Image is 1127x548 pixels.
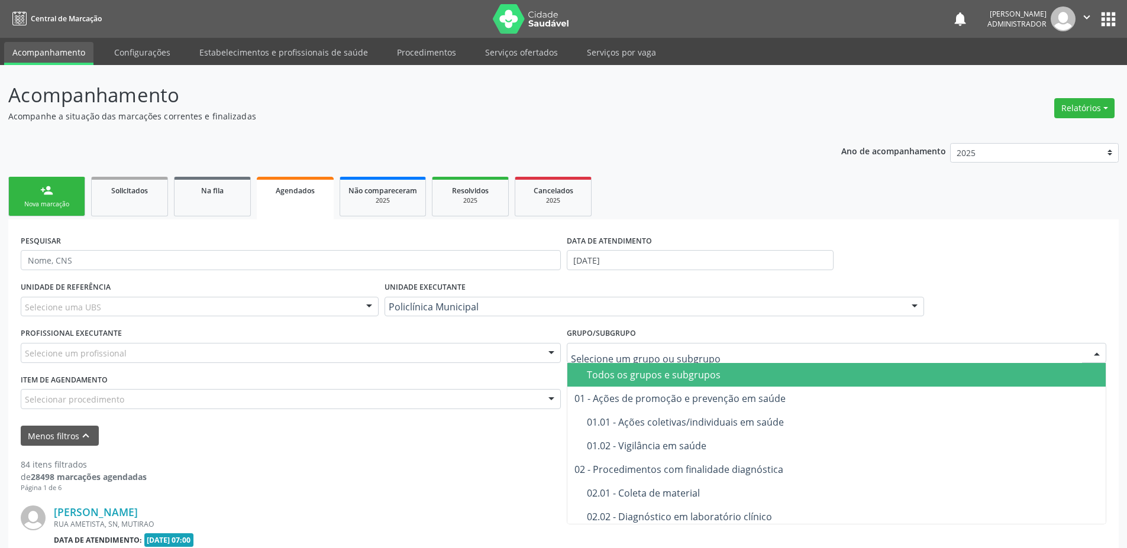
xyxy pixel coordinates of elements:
strong: 28498 marcações agendadas [31,471,147,482]
span: Na fila [201,186,224,196]
p: Acompanhe a situação das marcações correntes e finalizadas [8,110,786,122]
div: Página 1 de 6 [21,483,147,493]
div: de [21,471,147,483]
div: 01 - Ações de promoção e prevenção em saúde [574,394,1099,403]
span: Agendados [276,186,315,196]
input: Selecione um grupo ou subgrupo [571,347,1083,371]
a: Configurações [106,42,179,63]
label: UNIDADE DE REFERÊNCIA [21,278,111,297]
button: Menos filtroskeyboard_arrow_up [21,426,99,446]
button: notifications [952,11,968,27]
span: Resolvidos [452,186,489,196]
span: Policlínica Municipal [389,301,900,313]
img: img [21,505,46,530]
div: Nova marcação [17,200,76,209]
a: Central de Marcação [8,9,102,28]
span: Solicitados [111,186,148,196]
label: PROFISSIONAL EXECUTANTE [21,325,122,343]
div: [PERSON_NAME] [987,9,1047,19]
img: img [1051,7,1076,31]
input: Selecione um intervalo [567,250,834,270]
a: Estabelecimentos e profissionais de saúde [191,42,376,63]
div: Todos os grupos e subgrupos [587,370,1099,380]
div: 84 itens filtrados [21,458,147,471]
div: 2025 [348,196,417,205]
a: [PERSON_NAME] [54,505,138,518]
label: UNIDADE EXECUTANTE [385,278,466,297]
div: 02.02 - Diagnóstico em laboratório clínico [587,512,1099,521]
p: Ano de acompanhamento [841,143,946,158]
span: Central de Marcação [31,14,102,24]
div: 01.02 - Vigilância em saúde [587,441,1099,450]
input: Nome, CNS [21,250,561,270]
div: 2025 [441,196,500,205]
span: Selecione um profissional [25,347,127,359]
span: Selecionar procedimento [25,393,124,406]
span: Cancelados [534,186,573,196]
p: Acompanhamento [8,80,786,110]
span: Administrador [987,19,1047,29]
div: 01.01 - Ações coletivas/individuais em saúde [587,417,1099,427]
label: DATA DE ATENDIMENTO [567,232,652,250]
div: 02 - Procedimentos com finalidade diagnóstica [574,465,1099,474]
div: person_add [40,184,53,197]
span: Não compareceram [348,186,417,196]
div: RUA AMETISTA, SN, MUTIRAO [54,519,929,529]
span: [DATE] 07:00 [144,533,194,547]
label: Grupo/Subgrupo [567,325,636,343]
span: Selecione uma UBS [25,301,101,313]
label: PESQUISAR [21,232,61,250]
a: Acompanhamento [4,42,93,65]
i: keyboard_arrow_up [79,429,92,442]
div: 2025 [524,196,583,205]
a: Procedimentos [389,42,464,63]
div: 02.01 - Coleta de material [587,488,1099,498]
button:  [1076,7,1098,31]
i:  [1080,11,1093,24]
a: Serviços por vaga [579,42,664,63]
button: Relatórios [1054,98,1115,118]
b: Data de atendimento: [54,535,142,545]
button: apps [1098,9,1119,30]
a: Serviços ofertados [477,42,566,63]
